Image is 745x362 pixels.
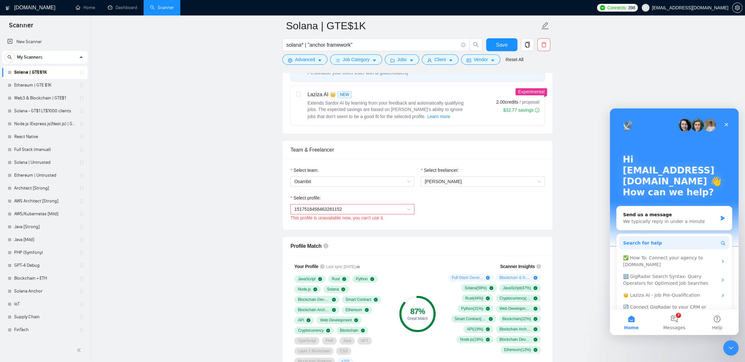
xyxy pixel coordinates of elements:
[533,307,537,311] span: check-circle
[150,5,174,10] a: searchScanner
[489,317,493,321] span: check-circle
[465,296,483,301] span: Rust ( 44 %)
[318,277,322,281] span: check-circle
[465,285,487,291] span: Solana ( 59 %)
[79,173,84,178] span: holder
[337,91,352,98] span: NEW
[533,338,537,341] span: check-circle
[427,113,451,120] button: Laziza AI NEWExtends Sardor AI by learning from your feedback and automatically qualifying jobs. ...
[14,105,75,117] a: Solana - GT$1 LT$1000 clients
[14,195,75,208] a: AWS Architect [Strong]
[455,316,486,321] span: Smart Contract ( 25 %)
[499,327,531,332] span: Blockchain Architecture ( 19 %)
[14,246,75,259] a: PHP (Symfony)
[461,306,483,311] span: Python ( 31 %)
[345,297,371,302] span: Smart Contract
[330,91,336,98] span: 👑
[14,66,75,79] a: Solana | GTE$1K
[520,99,539,105] span: / proposal
[14,220,75,233] a: Java [Strong]
[79,289,84,294] span: holder
[335,58,340,63] span: bars
[341,287,345,291] span: check-circle
[306,318,310,322] span: check-circle
[448,58,453,63] span: caret-down
[486,307,490,311] span: check-circle
[79,147,84,152] span: holder
[313,287,317,291] span: check-circle
[521,38,534,51] button: copy
[14,182,75,195] a: Architect [Strong]
[536,264,541,269] span: info-circle
[4,21,38,34] span: Scanner
[343,56,369,63] span: Job Category
[79,327,84,332] span: holder
[307,91,468,98] div: Laziza AI
[374,298,378,302] span: check-circle
[290,141,545,159] div: Team & Freelancer
[79,263,84,268] span: holder
[14,233,75,246] a: Java [Mild]
[332,298,336,302] span: check-circle
[332,308,336,312] span: check-circle
[643,5,648,10] span: user
[298,287,311,292] span: Node.js
[434,56,446,63] span: Client
[7,35,82,48] a: New Scanner
[499,296,531,301] span: Cryptocurrency ( 41 %)
[290,214,414,221] div: This profile is unavailable now, you can't use it.
[79,237,84,242] span: holder
[372,58,377,63] span: caret-down
[732,3,742,13] button: setting
[298,338,316,343] span: TypeScript
[533,327,537,331] span: check-circle
[502,316,531,321] span: Blockchain ( 22 %)
[14,143,75,156] a: Full Stack (manual)
[79,199,84,204] span: holder
[340,348,348,354] span: CSS
[607,4,627,11] span: Connects:
[330,54,382,65] button: barsJob Categorycaret-down
[461,43,465,47] span: info-circle
[354,318,358,322] span: check-circle
[361,329,365,332] span: check-circle
[5,55,14,60] span: search
[399,317,436,320] div: Great Match
[2,35,88,48] li: New Scanner
[288,58,292,63] span: setting
[499,275,531,280] span: Blockchain & NFT Development ( 13 %)
[294,177,410,186] span: Osambit
[427,58,432,63] span: user
[79,108,84,114] span: holder
[535,108,539,112] span: info-circle
[521,42,533,48] span: copy
[343,338,351,343] span: Java
[323,243,328,248] span: info-circle
[14,169,75,182] a: Ethereum | Untrusted
[2,51,88,349] li: My Scanners
[326,264,360,270] span: Last sync [DATE]
[79,83,84,88] span: holder
[79,314,84,320] span: holder
[290,243,322,249] span: Profile Match
[500,264,535,269] span: Scanner Insights
[320,264,325,269] span: info-circle
[77,347,83,353] span: double-left
[474,56,488,63] span: Vendor
[14,323,75,336] a: FinTech
[533,348,537,352] span: check-circle
[486,296,490,300] span: check-circle
[79,70,84,75] span: holder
